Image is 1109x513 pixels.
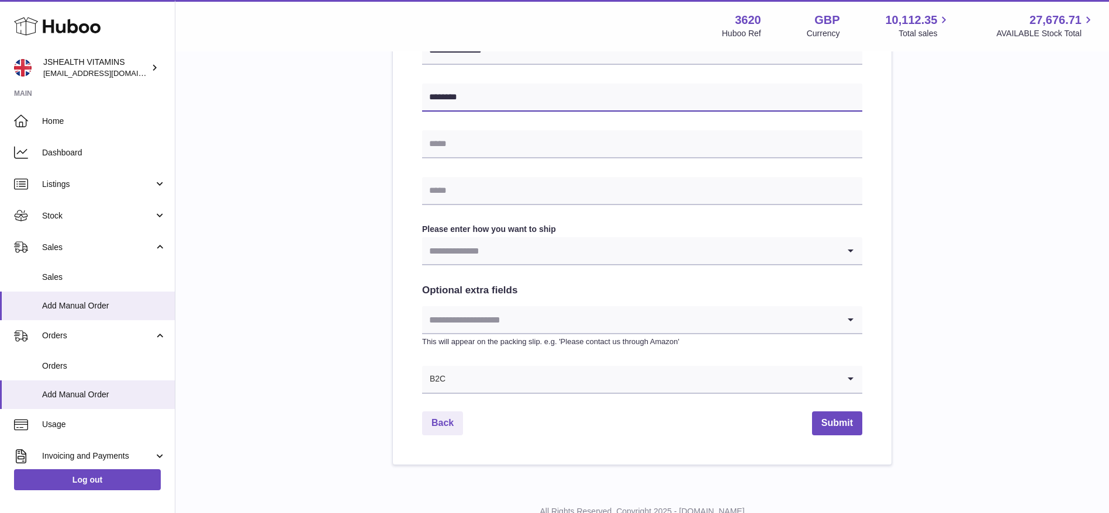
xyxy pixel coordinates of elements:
[42,361,166,372] span: Orders
[814,12,839,28] strong: GBP
[422,337,862,347] p: This will appear on the packing slip. e.g. 'Please contact us through Amazon'
[14,59,32,77] img: internalAdmin-3620@internal.huboo.com
[722,28,761,39] div: Huboo Ref
[42,147,166,158] span: Dashboard
[885,12,951,39] a: 10,112.35 Total sales
[807,28,840,39] div: Currency
[422,366,446,393] span: B2C
[422,237,839,264] input: Search for option
[43,68,172,78] span: [EMAIL_ADDRESS][DOMAIN_NAME]
[422,237,862,265] div: Search for option
[42,272,166,283] span: Sales
[422,284,862,297] h2: Optional extra fields
[42,330,154,341] span: Orders
[42,179,154,190] span: Listings
[899,28,951,39] span: Total sales
[885,12,937,28] span: 10,112.35
[42,210,154,221] span: Stock
[42,389,166,400] span: Add Manual Order
[996,12,1095,39] a: 27,676.71 AVAILABLE Stock Total
[14,469,161,490] a: Log out
[42,450,154,462] span: Invoicing and Payments
[422,411,463,435] a: Back
[422,306,839,333] input: Search for option
[1029,12,1082,28] span: 27,676.71
[42,300,166,311] span: Add Manual Order
[422,224,862,235] label: Please enter how you want to ship
[42,419,166,430] span: Usage
[42,242,154,253] span: Sales
[735,12,761,28] strong: 3620
[446,366,839,393] input: Search for option
[422,366,862,394] div: Search for option
[996,28,1095,39] span: AVAILABLE Stock Total
[812,411,862,435] button: Submit
[43,57,148,79] div: JSHEALTH VITAMINS
[422,306,862,334] div: Search for option
[42,116,166,127] span: Home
